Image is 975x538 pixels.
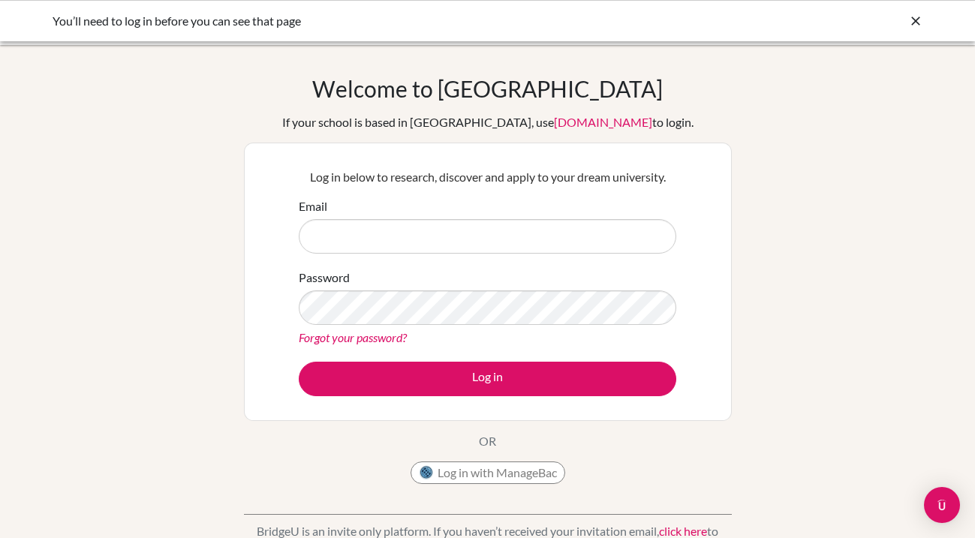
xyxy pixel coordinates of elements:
[53,12,698,30] div: You’ll need to log in before you can see that page
[924,487,960,523] div: Open Intercom Messenger
[299,269,350,287] label: Password
[554,115,652,129] a: [DOMAIN_NAME]
[299,330,407,344] a: Forgot your password?
[282,113,694,131] div: If your school is based in [GEOGRAPHIC_DATA], use to login.
[659,524,707,538] a: click here
[299,197,327,215] label: Email
[299,362,676,396] button: Log in
[299,168,676,186] p: Log in below to research, discover and apply to your dream university.
[479,432,496,450] p: OR
[312,75,663,102] h1: Welcome to [GEOGRAPHIC_DATA]
[411,461,565,484] button: Log in with ManageBac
